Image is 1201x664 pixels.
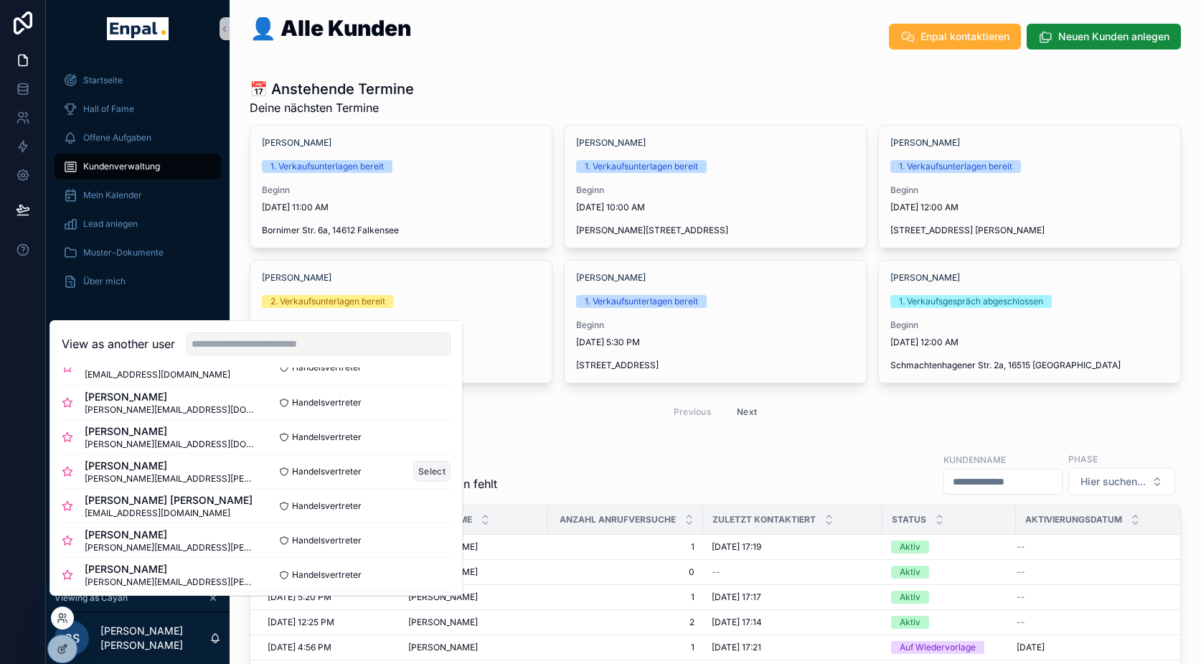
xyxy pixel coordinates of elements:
a: -- [712,566,874,578]
a: [PERSON_NAME] [408,617,539,628]
span: [PERSON_NAME] [890,272,960,284]
span: [PERSON_NAME][EMAIL_ADDRESS][DOMAIN_NAME] [85,439,256,450]
a: [DATE] 12:25 PM [268,617,391,628]
a: Muster-Dokumente [55,240,221,266]
span: Handelsvertreter [292,431,362,443]
button: Next [727,401,767,423]
a: Mein Kalender [55,182,221,208]
a: [PERSON_NAME] [262,272,331,284]
a: [PERSON_NAME] [576,137,646,149]
div: Aktiv [900,541,920,553]
span: [DATE] 12:00 AM [890,202,1169,213]
div: 1. Verkaufsunterlagen bereit [899,160,1012,173]
a: [DATE] 4:56 PM [268,642,391,653]
span: Beginn [576,319,854,331]
span: -- [1017,566,1025,578]
span: Offene Aufgaben [83,132,151,144]
button: Enpal kontaktieren [889,24,1021,50]
span: Handelsvertreter [292,466,362,477]
span: [DATE] 4:56 PM [268,642,331,653]
div: Auf Wiedervorlage [900,641,976,654]
p: [PERSON_NAME] [PERSON_NAME] [100,624,209,653]
a: [PERSON_NAME] [408,591,539,603]
a: Aktiv [891,566,1007,579]
label: Kundenname [943,453,1006,466]
span: Aktivierungsdatum [1025,514,1122,525]
div: Aktiv [900,566,920,579]
span: [EMAIL_ADDRESS][DOMAIN_NAME] [85,508,253,519]
a: [DATE] 17:21 [712,642,874,653]
span: Beginn [890,319,1169,331]
span: [PERSON_NAME] [85,390,256,404]
a: Kundenverwaltung [55,154,221,179]
span: [DATE] 17:17 [712,591,761,603]
span: [DATE] 17:21 [712,642,761,653]
button: Select Button [1068,468,1175,495]
span: Handelsvertreter [292,535,362,546]
span: [PERSON_NAME] [PERSON_NAME] [85,493,253,508]
a: [PERSON_NAME] [408,541,539,553]
span: 1 [556,591,694,603]
a: Aktiv [891,591,1007,604]
div: 1. Verkaufsunterlagen bereit [585,295,698,308]
span: [PERSON_NAME][STREET_ADDRESS] [576,225,854,236]
a: Auf Wiedervorlage [891,641,1007,654]
span: Beginn [262,319,540,331]
a: Startseite [55,67,221,93]
span: [PERSON_NAME][EMAIL_ADDRESS][DOMAIN_NAME] [85,404,256,416]
a: [PERSON_NAME] [890,137,960,149]
a: [DATE] 5:20 PM [268,591,391,603]
span: [PERSON_NAME] [85,562,256,576]
span: Beginn [576,184,854,196]
span: 1 [556,541,694,553]
a: [DATE] 17:19 [712,541,874,553]
span: -- [1017,617,1025,628]
a: Lead anlegen [55,211,221,237]
div: 1. Verkaufsgespräch abgeschlossen [899,295,1043,308]
span: [PERSON_NAME] [408,591,478,603]
span: [DATE] 17:19 [712,541,761,553]
span: Lead anlegen [83,218,138,230]
span: [PERSON_NAME] [85,459,256,473]
span: [PERSON_NAME] [408,617,478,628]
span: Enpal kontaktieren [920,29,1009,44]
div: 1. Verkaufsunterlagen bereit [585,160,698,173]
span: Hier suchen... [1080,474,1146,489]
span: [PERSON_NAME][EMAIL_ADDRESS][PERSON_NAME][DOMAIN_NAME] [85,473,256,485]
span: [DATE] 5:20 PM [268,591,331,603]
a: [PERSON_NAME] [576,272,646,284]
span: [DATE] [1017,642,1045,653]
span: [STREET_ADDRESS] [576,360,854,371]
div: Aktiv [900,616,920,629]
div: scrollable content [46,57,230,313]
span: Schmachtenhagener Str. 2a, 16515 [GEOGRAPHIC_DATA] [890,360,1169,371]
span: [PERSON_NAME] [85,528,256,542]
a: 1 [556,642,694,653]
span: [EMAIL_ADDRESS][DOMAIN_NAME] [85,369,230,380]
a: 0 [556,566,694,578]
span: [DATE] 12:25 PM [268,617,334,628]
div: 1. Verkaufsunterlagen bereit [270,160,384,173]
a: [PERSON_NAME] [262,137,331,149]
span: Anzahl Anrufversuche [560,514,676,525]
span: -- [712,566,720,578]
span: Über mich [83,276,126,287]
a: Über mich [55,268,221,294]
span: Muster-Dokumente [83,247,164,258]
span: [DATE] 11:00 AM [262,202,540,213]
a: Hall of Fame [55,96,221,122]
h2: View as another user [62,335,175,352]
a: Aktiv [891,616,1007,629]
span: Viewing as Cayan [55,592,128,604]
span: [DATE] 5:30 PM [576,337,854,348]
button: Select [413,461,451,482]
div: Aktiv [900,591,920,604]
span: 2 [556,617,694,628]
span: -- [1017,541,1025,553]
h1: 👤 Alle Kunden [250,17,411,39]
span: Hall of Fame [83,103,134,115]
